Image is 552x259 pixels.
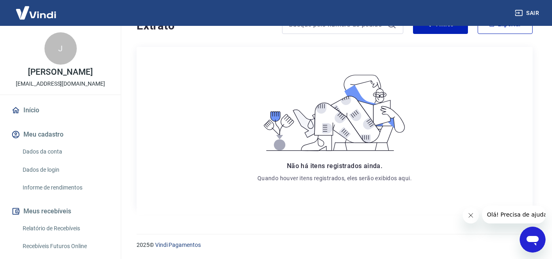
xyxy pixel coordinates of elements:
[10,202,111,220] button: Meus recebíveis
[10,126,111,143] button: Meu cadastro
[287,162,382,170] span: Não há itens registrados ainda.
[19,143,111,160] a: Dados da conta
[19,238,111,255] a: Recebíveis Futuros Online
[482,206,546,223] iframe: Mensagem da empresa
[155,242,201,248] a: Vindi Pagamentos
[10,101,111,119] a: Início
[19,179,111,196] a: Informe de rendimentos
[513,6,542,21] button: Sair
[257,174,412,182] p: Quando houver itens registrados, eles serão exibidos aqui.
[16,80,105,88] p: [EMAIL_ADDRESS][DOMAIN_NAME]
[28,68,93,76] p: [PERSON_NAME]
[19,162,111,178] a: Dados de login
[520,227,546,253] iframe: Botão para abrir a janela de mensagens
[5,6,68,12] span: Olá! Precisa de ajuda?
[463,207,479,223] iframe: Fechar mensagem
[10,0,62,25] img: Vindi
[19,220,111,237] a: Relatório de Recebíveis
[137,241,533,249] p: 2025 ©
[137,18,272,34] h4: Extrato
[44,32,77,65] div: J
